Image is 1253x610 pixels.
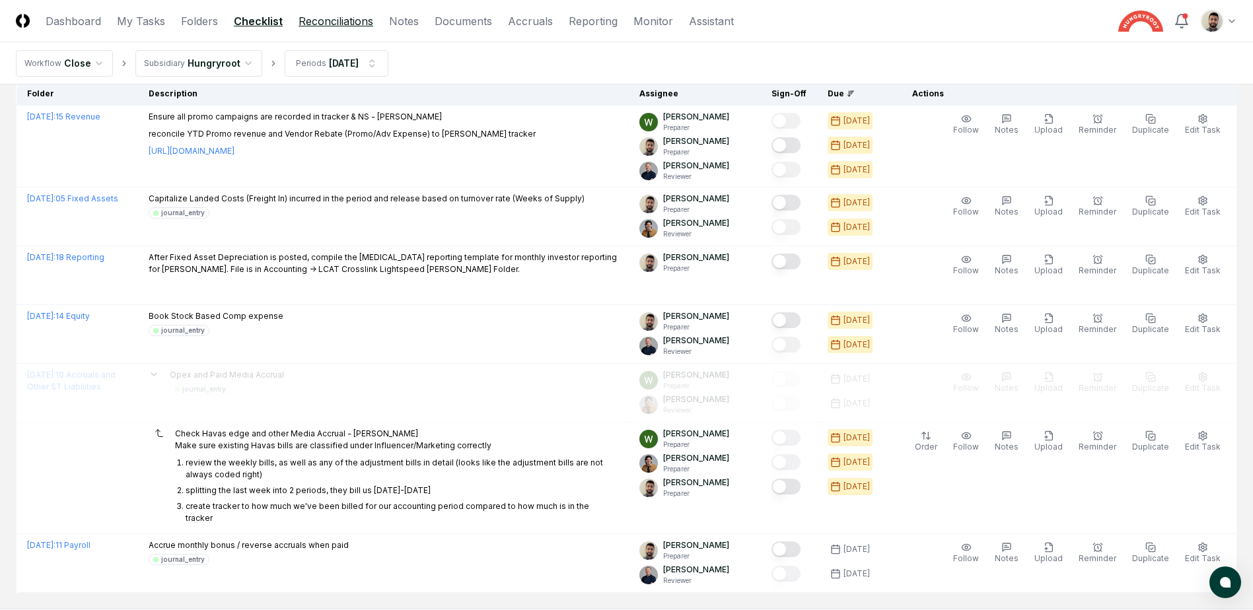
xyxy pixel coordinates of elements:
[639,337,658,355] img: ACg8ocLvq7MjQV6RZF1_Z8o96cGG_vCwfvrLdMx8PuJaibycWA8ZaAE=s96-c
[629,83,761,106] th: Assignee
[1185,125,1221,135] span: Edit Task
[329,56,359,70] div: [DATE]
[27,193,55,203] span: [DATE] :
[149,128,536,140] p: reconcile YTD Promo revenue and Vendor Rebate (Promo/Adv Expense) to [PERSON_NAME] tracker
[771,137,801,153] button: Mark complete
[953,265,979,275] span: Follow
[663,217,729,229] p: [PERSON_NAME]
[161,325,205,335] div: journal_entry
[843,339,870,351] div: [DATE]
[569,13,618,29] a: Reporting
[663,440,729,450] p: Preparer
[663,172,729,182] p: Reviewer
[663,452,729,464] p: [PERSON_NAME]
[1034,553,1063,563] span: Upload
[1182,111,1223,139] button: Edit Task
[639,430,658,448] img: ACg8ocIK_peNeqvot3Ahh9567LsVhi0q3GD2O_uFDzmfmpbAfkCWeQ=s96-c
[1034,207,1063,217] span: Upload
[771,113,801,129] button: Mark complete
[1209,566,1241,598] button: atlas-launcher
[1129,193,1172,220] button: Duplicate
[761,83,817,106] th: Sign-Off
[950,310,982,338] button: Follow
[771,195,801,211] button: Mark complete
[953,442,979,452] span: Follow
[639,113,658,131] img: ACg8ocIK_peNeqvot3Ahh9567LsVhi0q3GD2O_uFDzmfmpbAfkCWeQ=s96-c
[771,312,801,328] button: Mark complete
[639,219,658,238] img: ACg8ocIj8Ed1971QfF93IUVvJX6lPm3y0CRToLvfAg4p8TYQk6NAZIo=s96-c
[1132,207,1169,217] span: Duplicate
[1185,207,1221,217] span: Edit Task
[1034,125,1063,135] span: Upload
[1079,125,1116,135] span: Reminder
[992,111,1021,139] button: Notes
[1182,428,1223,456] button: Edit Task
[639,479,658,497] img: d09822cc-9b6d-4858-8d66-9570c114c672_214030b4-299a-48fd-ad93-fc7c7aef54c6.png
[843,568,870,580] div: [DATE]
[843,314,870,326] div: [DATE]
[1132,442,1169,452] span: Duplicate
[953,207,979,217] span: Follow
[663,111,729,123] p: [PERSON_NAME]
[843,139,870,151] div: [DATE]
[27,311,55,321] span: [DATE] :
[992,539,1021,567] button: Notes
[1079,442,1116,452] span: Reminder
[186,457,603,479] p: review the weekly bills, as well as any of the adjustment bills in detail (looks like the adjustm...
[995,207,1019,217] span: Notes
[1132,324,1169,334] span: Duplicate
[843,481,870,492] div: [DATE]
[138,83,629,106] th: Description
[771,162,801,178] button: Mark complete
[771,479,801,494] button: Mark complete
[389,13,419,29] a: Notes
[1185,442,1221,452] span: Edit Task
[1185,324,1221,334] span: Edit Task
[771,254,801,269] button: Mark complete
[181,13,218,29] a: Folders
[149,310,283,322] p: Book Stock Based Comp expense
[1032,539,1065,567] button: Upload
[771,337,801,353] button: Mark complete
[508,13,553,29] a: Accruals
[663,193,729,205] p: [PERSON_NAME]
[992,310,1021,338] button: Notes
[663,347,729,356] p: Reviewer
[24,57,61,69] div: Workflow
[149,111,536,123] p: Ensure all promo campaigns are recorded in tracker & NS - [PERSON_NAME]
[1034,324,1063,334] span: Upload
[435,13,492,29] a: Documents
[1118,11,1163,32] img: Hungryroot logo
[950,111,982,139] button: Follow
[663,252,729,263] p: [PERSON_NAME]
[27,311,90,321] a: [DATE]:14 Equity
[299,13,373,29] a: Reconciliations
[1032,193,1065,220] button: Upload
[771,454,801,470] button: Mark complete
[1079,553,1116,563] span: Reminder
[639,254,658,272] img: d09822cc-9b6d-4858-8d66-9570c114c672_214030b4-299a-48fd-ad93-fc7c7aef54c6.png
[843,432,870,444] div: [DATE]
[1079,265,1116,275] span: Reminder
[1129,252,1172,279] button: Duplicate
[1129,428,1172,456] button: Duplicate
[663,205,729,215] p: Preparer
[639,312,658,331] img: d09822cc-9b6d-4858-8d66-9570c114c672_214030b4-299a-48fd-ad93-fc7c7aef54c6.png
[1132,553,1169,563] span: Duplicate
[992,252,1021,279] button: Notes
[915,442,937,452] span: Order
[663,464,729,474] p: Preparer
[1182,539,1223,567] button: Edit Task
[663,335,729,347] p: [PERSON_NAME]
[1132,125,1169,135] span: Duplicate
[234,13,283,29] a: Checklist
[639,541,658,560] img: d09822cc-9b6d-4858-8d66-9570c114c672_214030b4-299a-48fd-ad93-fc7c7aef54c6.png
[117,13,165,29] a: My Tasks
[843,164,870,176] div: [DATE]
[1076,310,1119,338] button: Reminder
[1079,324,1116,334] span: Reminder
[186,501,589,523] p: create tracker to how much we've been billed for our accounting period compared to how much is in...
[828,88,880,100] div: Due
[161,208,205,218] div: journal_entry
[663,551,729,561] p: Preparer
